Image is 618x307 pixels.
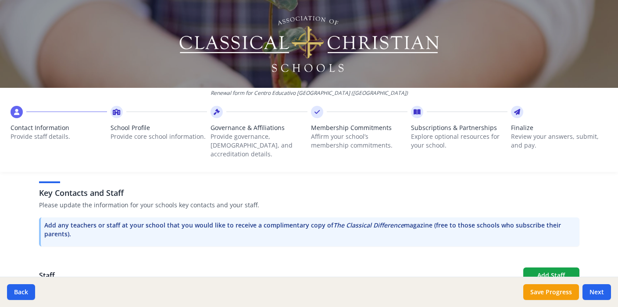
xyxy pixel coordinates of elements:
button: Save Progress [523,284,579,300]
span: School Profile [111,123,207,132]
h3: Key Contacts and Staff [39,187,579,199]
span: Contact Information [11,123,107,132]
h1: Staff [39,270,516,281]
p: Review your answers, submit, and pay. [511,132,607,150]
img: Logo [178,13,440,75]
span: Finalize [511,123,607,132]
p: Please update the information for your schools key contacts and your staff. [39,201,579,209]
p: Provide governance, [DEMOGRAPHIC_DATA], and accreditation details. [211,132,307,159]
p: Provide staff details. [11,132,107,141]
span: Governance & Affiliations [211,123,307,132]
button: Next [582,284,611,300]
button: Add Staff [523,267,579,283]
button: Back [7,284,35,300]
span: Membership Commitments [311,123,407,132]
p: Explore optional resources for your school. [411,132,507,150]
p: Provide core school information. [111,132,207,141]
p: Affirm your school’s membership commitments. [311,132,407,150]
i: The Classical Difference [333,221,404,229]
span: Subscriptions & Partnerships [411,123,507,132]
p: Add any teachers or staff at your school that you would like to receive a complimentary copy of m... [44,221,576,238]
